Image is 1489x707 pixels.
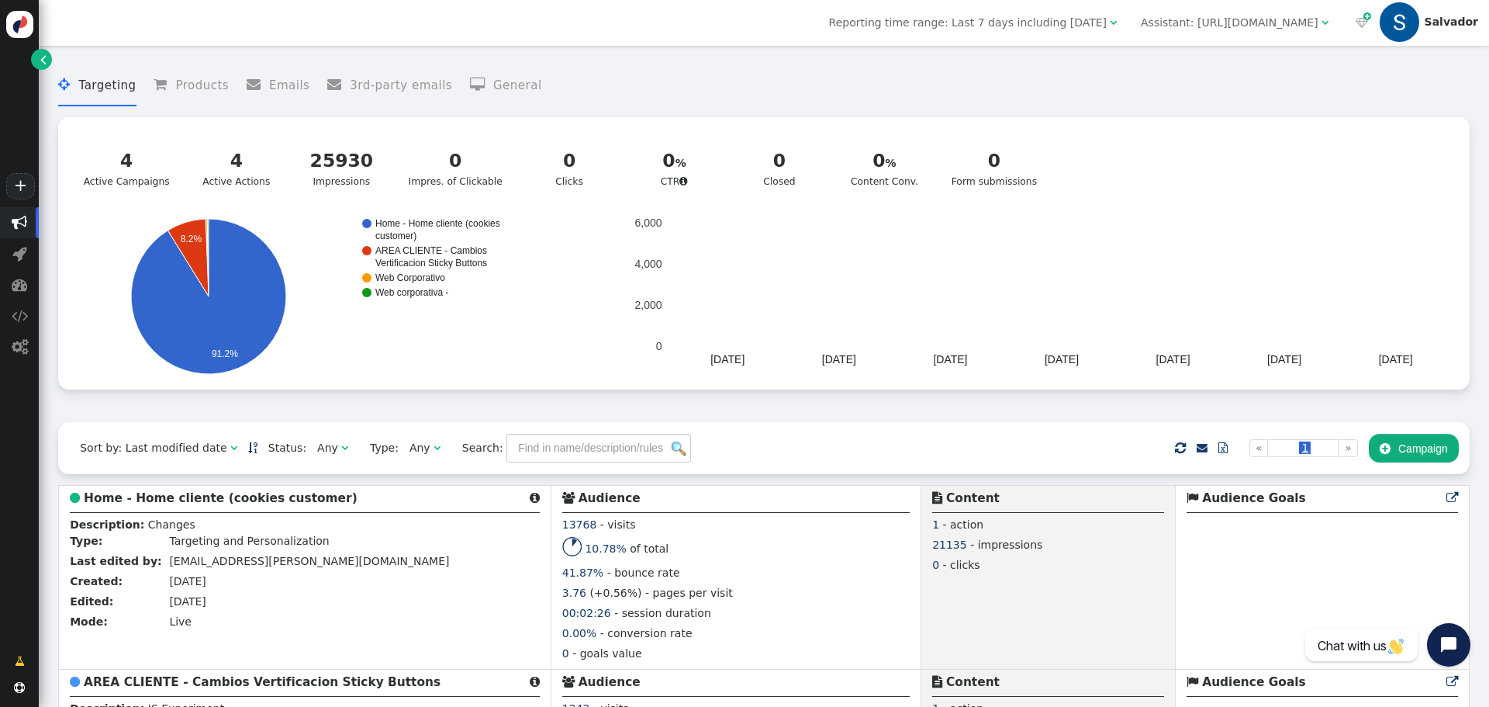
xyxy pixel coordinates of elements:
[531,147,608,175] div: 0
[562,492,575,504] span: 
[199,147,275,175] div: 4
[69,219,620,374] svg: A chart.
[451,442,503,454] span: Search:
[521,138,617,199] a: 0Clicks
[932,559,939,571] span: 0
[1446,491,1458,505] a: 
[434,442,440,453] span: 
[1141,15,1318,31] div: Assistant: [URL][DOMAIN_NAME]
[470,65,542,106] li: General
[84,491,358,505] b: Home - Home cliente (cookies customer)
[70,615,108,628] b: Mode:
[1187,492,1198,504] span: 
[230,442,237,453] span: 
[294,138,389,199] a: 25930Impressions
[562,567,603,579] span: 41.87%
[1379,353,1413,366] text: [DATE]
[630,542,668,555] span: of total
[562,607,611,619] span: 00:02:26
[154,78,175,92] span: 
[1380,442,1391,455] span: 
[600,518,636,531] span: - visits
[741,147,818,175] div: 0
[1218,442,1228,453] span: 
[1156,353,1190,366] text: [DATE]
[614,607,711,619] span: - session duration
[1339,439,1358,457] a: »
[932,676,942,688] span: 
[409,440,430,456] div: Any
[562,518,597,531] span: 13768
[579,675,641,689] b: Audience
[636,147,713,189] div: CTR
[627,138,722,199] a: 0CTR
[656,340,662,352] text: 0
[188,138,284,199] a: 4Active Actions
[70,518,144,531] b: Description:
[84,147,170,175] div: 4
[169,575,206,587] span: [DATE]
[375,287,448,298] text: Web corporativa -
[837,138,932,199] a: 0Content Conv.
[4,647,36,675] a: 
[1187,676,1198,688] span: 
[741,147,818,189] div: Closed
[846,147,923,189] div: Content Conv.
[247,65,310,106] li: Emails
[562,627,596,639] span: 0.00%
[589,587,641,599] span: (+0.56%)
[303,147,380,175] div: 25930
[530,676,540,688] span: 
[70,535,102,547] b: Type:
[710,353,744,366] text: [DATE]
[375,230,416,241] text: customer)
[1356,17,1368,28] span: 
[1321,17,1328,28] span: 
[70,555,161,567] b: Last edited by:
[199,147,275,189] div: Active Actions
[1446,492,1458,504] span: 
[822,353,856,366] text: [DATE]
[933,353,967,366] text: [DATE]
[70,575,123,587] b: Created:
[31,49,52,70] a: 
[1425,16,1478,29] div: Salvador
[327,78,350,92] span: 
[470,78,493,92] span: 
[303,147,380,189] div: Impressions
[562,647,569,660] span: 0
[12,215,27,230] span: 
[375,218,500,229] text: Home - Home cliente (cookies
[375,245,487,256] text: AREA CLIENTE - Cambios
[829,16,1107,29] span: Reporting time range: Last 7 days including [DATE]
[1110,17,1117,28] span: 
[952,147,1037,189] div: Form submissions
[181,234,202,244] text: 8.2%
[257,440,306,456] span: Status:
[148,518,195,531] span: Changes
[625,219,1452,374] svg: A chart.
[562,587,586,599] span: 3.76
[169,615,192,628] span: Live
[1446,675,1458,689] a: 
[634,258,662,270] text: 4,000
[359,440,399,456] span: Type:
[1249,439,1269,457] a: «
[84,675,440,689] b: AREA CLIENTE - Cambios Vertificacion Sticky Buttons
[169,535,329,547] span: Targeting and Personalization
[70,676,80,688] span: 
[12,308,28,324] span: 
[932,539,967,551] span: 21135
[932,518,939,531] span: 1
[1202,491,1306,505] b: Audience Goals
[1207,434,1239,462] a: 
[970,539,1042,551] span: - impressions
[932,492,942,504] span: 
[562,676,575,688] span: 
[84,147,170,189] div: Active Campaigns
[409,147,503,175] div: 0
[154,65,229,106] li: Products
[952,147,1037,175] div: 0
[506,434,691,462] input: Find in name/description/rules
